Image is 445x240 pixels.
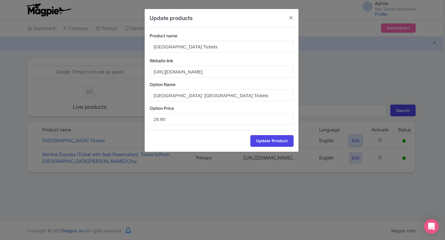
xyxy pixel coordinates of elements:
[150,113,294,125] input: Options Price
[150,14,193,22] h4: Update products
[150,66,294,77] input: Website link
[284,9,299,27] button: Close
[150,82,176,87] span: Option Name
[250,135,294,147] input: Update Product
[150,89,294,101] input: Options name
[150,58,173,63] span: Website link
[150,106,174,111] span: Option Price
[150,41,294,52] input: Product name
[424,219,439,234] div: Open Intercom Messenger
[150,33,177,38] span: Product name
